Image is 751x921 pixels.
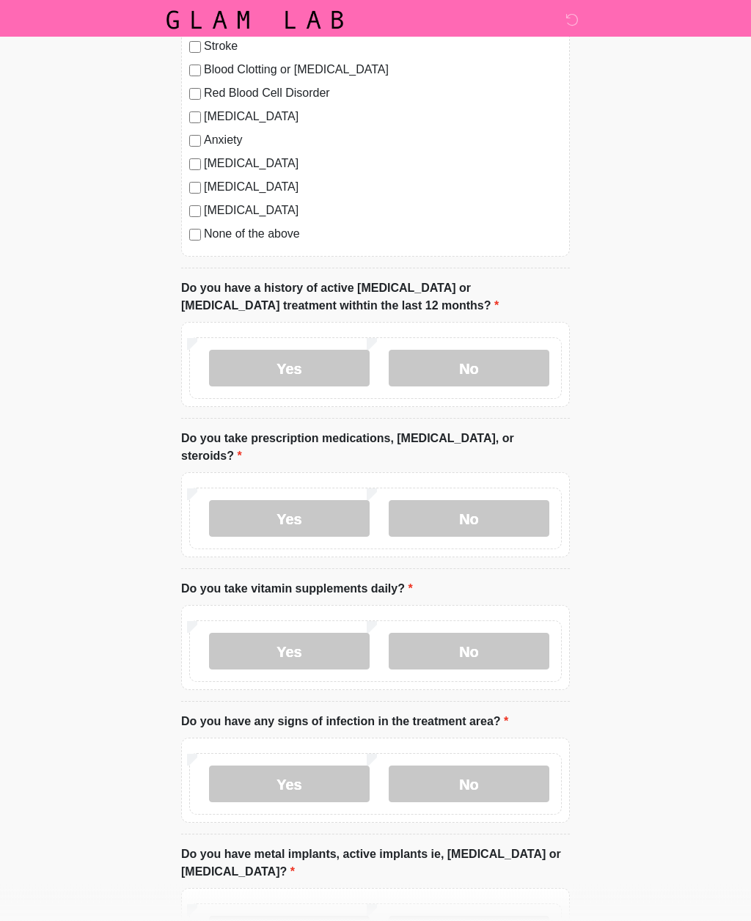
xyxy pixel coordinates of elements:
[204,132,562,150] label: Anxiety
[204,179,562,197] label: [MEDICAL_DATA]
[389,351,549,387] label: No
[204,85,562,103] label: Red Blood Cell Disorder
[189,89,201,100] input: Red Blood Cell Disorder
[389,501,549,537] label: No
[189,136,201,147] input: Anxiety
[181,846,570,881] label: Do you have metal implants, active implants ie, [MEDICAL_DATA] or [MEDICAL_DATA]?
[166,11,343,29] img: Glam Lab Logo
[209,766,370,803] label: Yes
[189,42,201,54] input: Stroke
[209,634,370,670] label: Yes
[389,766,549,803] label: No
[204,155,562,173] label: [MEDICAL_DATA]
[181,581,413,598] label: Do you take vitamin supplements daily?
[204,226,562,243] label: None of the above
[189,206,201,218] input: [MEDICAL_DATA]
[189,159,201,171] input: [MEDICAL_DATA]
[189,230,201,241] input: None of the above
[389,634,549,670] label: No
[181,280,570,315] label: Do you have a history of active [MEDICAL_DATA] or [MEDICAL_DATA] treatment withtin the last 12 mo...
[209,351,370,387] label: Yes
[204,202,562,220] label: [MEDICAL_DATA]
[204,109,562,126] label: [MEDICAL_DATA]
[189,112,201,124] input: [MEDICAL_DATA]
[181,430,570,466] label: Do you take prescription medications, [MEDICAL_DATA], or steroids?
[209,501,370,537] label: Yes
[181,713,508,731] label: Do you have any signs of infection in the treatment area?
[189,183,201,194] input: [MEDICAL_DATA]
[204,62,562,79] label: Blood Clotting or [MEDICAL_DATA]
[189,65,201,77] input: Blood Clotting or [MEDICAL_DATA]
[204,38,562,56] label: Stroke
